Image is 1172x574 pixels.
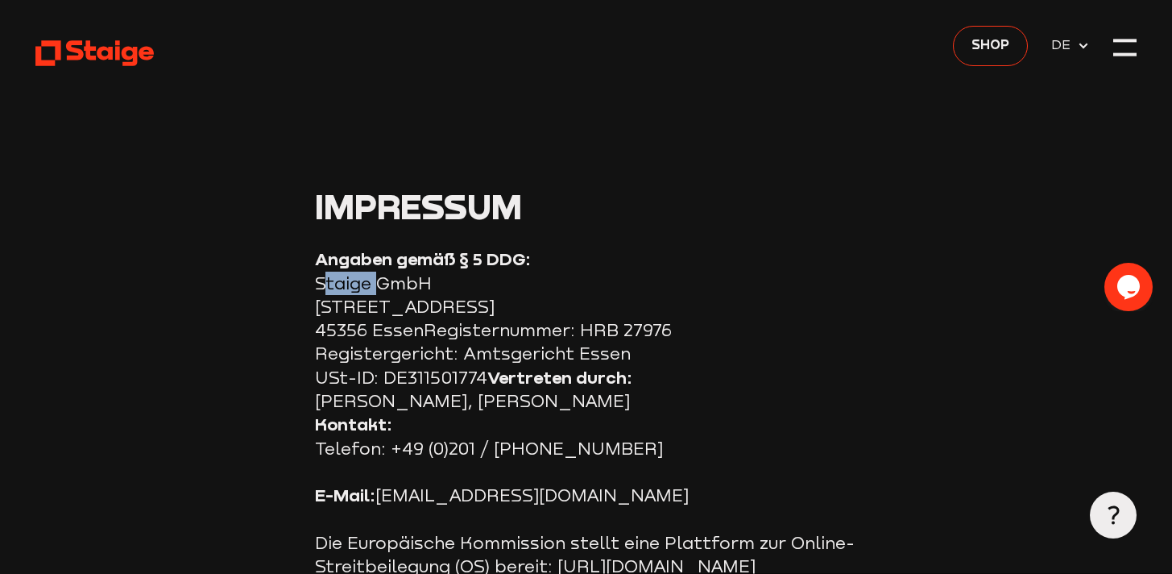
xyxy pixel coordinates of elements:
strong: Vertreten durch: [487,367,632,388]
iframe: chat widget [1104,263,1156,311]
strong: Kontakt: [315,414,392,435]
span: Impressum [315,185,522,227]
a: Shop [953,26,1028,66]
strong: E-Mail: [315,485,375,505]
p: Telefon: +49 (0)201 / [PHONE_NUMBER] [315,413,857,460]
p: [EMAIL_ADDRESS][DOMAIN_NAME] [315,484,857,507]
strong: Angaben gemäß § 5 DDG: [315,248,531,269]
span: DE [1051,35,1076,56]
span: Shop [971,35,1009,56]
